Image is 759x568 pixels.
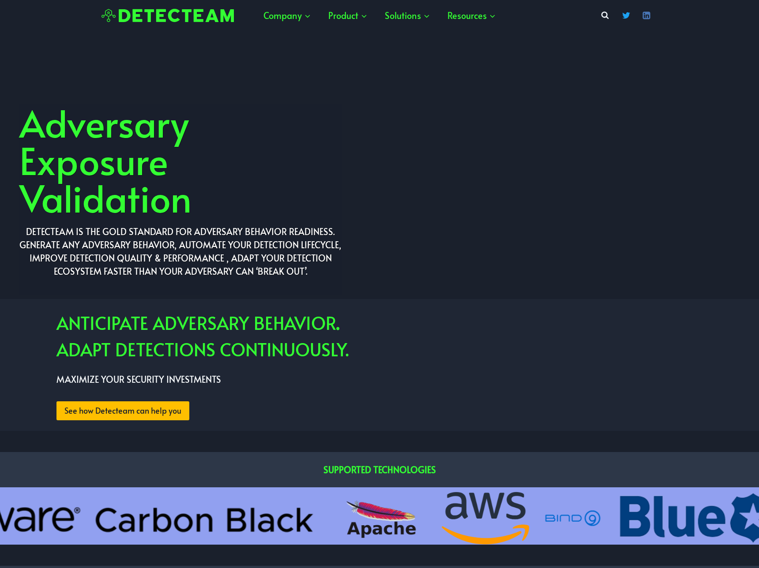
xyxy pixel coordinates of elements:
p: MAXIMIZE YOUR SECURITY INVESTMENTS [56,371,759,387]
img: Detecteam [101,9,234,22]
nav: Primary [255,2,504,29]
a: Linkedin [638,7,655,24]
span: Company [263,7,311,23]
span: Product [328,7,367,23]
h2: Detecteam IS THE GOLD STANDARD FOR ADVERSARY BEHAVIOR READINESS. GENERATE ANY Adversary BEHAVIOR,... [19,225,342,278]
li: 3 of 13 [539,492,607,545]
a: Solutions [376,2,439,29]
button: View Search Form [597,7,613,23]
span: Resources [447,7,496,23]
strong: . [336,310,339,335]
li: 1 of 13 [327,492,432,545]
h1: Adversary Exposure Validation [19,104,342,216]
a: Product [319,2,376,29]
h2: ANTICIPATE ADVERSARY BEHAVIOR ADAPT DETECTIONS CONTINUOUSLY. [56,310,759,362]
li: 2 of 13 [441,492,530,545]
a: See how Detecteam can help you [56,401,189,420]
a: Company [255,2,319,29]
span: See how Detecteam can help you [64,404,181,417]
a: Resources [439,2,504,29]
a: Twitter [617,7,635,24]
span: Solutions [385,7,430,23]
